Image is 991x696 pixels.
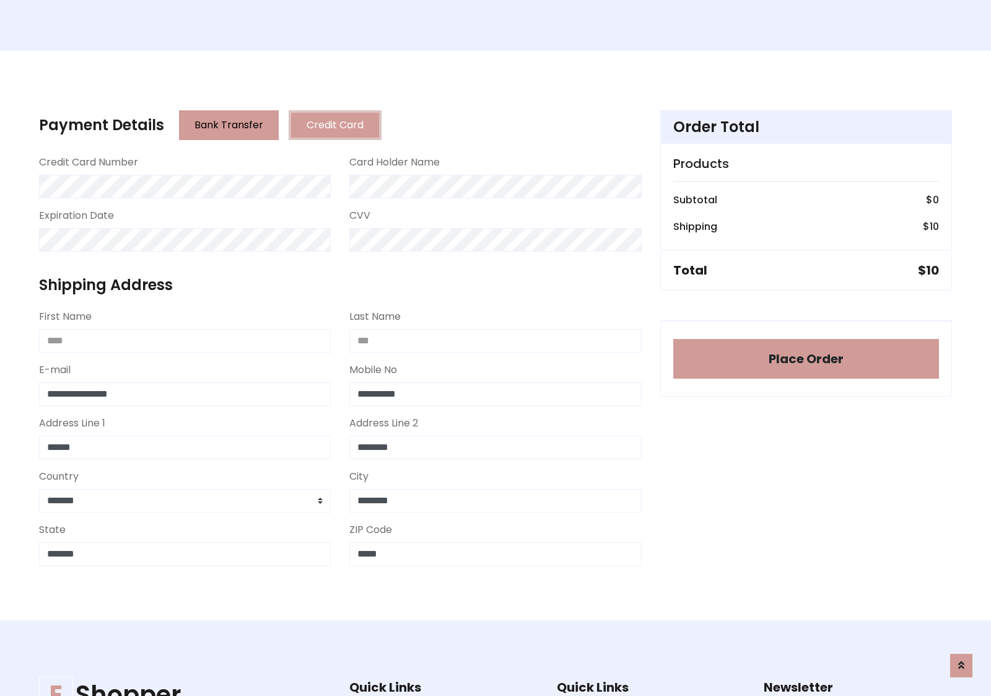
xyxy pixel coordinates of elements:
h6: $ [926,194,939,206]
label: Last Name [349,309,401,324]
h6: $ [923,221,939,232]
label: City [349,469,369,484]
h5: Quick Links [349,680,538,695]
h4: Shipping Address [39,276,642,294]
button: Credit Card [289,110,382,140]
span: 10 [926,262,939,279]
h6: Subtotal [673,194,717,206]
label: State [39,522,66,537]
label: Country [39,469,79,484]
h5: Newsletter [764,680,952,695]
button: Place Order [673,339,939,379]
button: Bank Transfer [179,110,279,140]
label: CVV [349,208,370,223]
label: E-mail [39,363,71,377]
label: Address Line 1 [39,416,105,431]
label: Address Line 2 [349,416,418,431]
h5: $ [918,263,939,278]
h5: Quick Links [557,680,745,695]
span: 10 [930,219,939,234]
label: ZIP Code [349,522,392,537]
h5: Products [673,156,939,171]
label: Credit Card Number [39,155,138,170]
label: Card Holder Name [349,155,440,170]
h6: Shipping [673,221,717,232]
h4: Payment Details [39,117,164,134]
h4: Order Total [673,118,939,136]
span: 0 [933,193,939,207]
h5: Total [673,263,707,278]
label: First Name [39,309,92,324]
label: Mobile No [349,363,397,377]
label: Expiration Date [39,208,114,223]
